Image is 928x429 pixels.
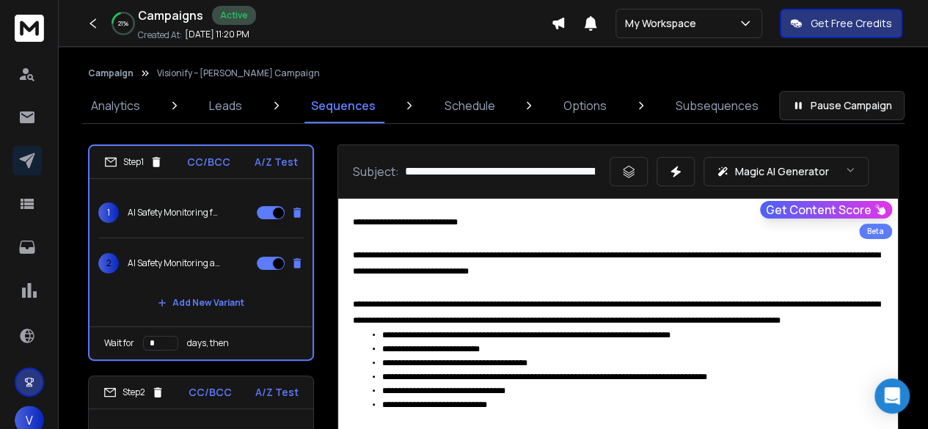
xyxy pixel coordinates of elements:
p: A/Z Test [255,155,298,169]
p: Leads [209,97,242,114]
span: 1 [98,202,119,223]
button: Add New Variant [146,288,256,318]
p: Magic AI Generator [735,164,829,179]
button: Get Content Score [760,201,892,219]
a: Options [555,88,615,123]
li: Step1CC/BCCA/Z Test1AI Safety Monitoring for [PERSON_NAME] through CCTV Cameras2AI Safety Monitor... [88,144,314,361]
a: Sequences [302,88,384,123]
p: My Workspace [625,16,702,31]
p: Subject: [353,163,399,180]
h1: Campaigns [138,7,203,24]
p: Get Free Credits [811,16,892,31]
a: Analytics [82,88,149,123]
div: Open Intercom Messenger [874,378,910,414]
span: 2 [98,253,119,274]
p: Subsequences [676,97,759,114]
p: CC/BCC [189,385,232,400]
p: Schedule [444,97,494,114]
p: A/Z Test [255,385,299,400]
div: Active [212,6,256,25]
p: Visionify – [PERSON_NAME] Campaign [157,67,320,79]
button: Pause Campaign [779,91,905,120]
p: CC/BCC [187,155,230,169]
p: Options [563,97,607,114]
div: Step 2 [103,386,164,399]
p: [DATE] 11:20 PM [185,29,249,40]
div: Step 1 [104,155,163,169]
button: Magic AI Generator [704,157,869,186]
a: Schedule [435,88,503,123]
a: Leads [200,88,251,123]
p: days, then [187,337,229,349]
div: Beta [859,224,892,239]
p: Analytics [91,97,140,114]
p: AI Safety Monitoring for [PERSON_NAME] through CCTV Cameras [128,207,222,219]
p: AI Safety Monitoring and Pharma operations compliance [128,257,222,269]
p: Created At: [138,29,182,41]
a: Subsequences [667,88,767,123]
p: Wait for [104,337,134,349]
p: 21 % [118,19,128,28]
p: Sequences [311,97,376,114]
button: Get Free Credits [780,9,902,38]
button: Campaign [88,67,134,79]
